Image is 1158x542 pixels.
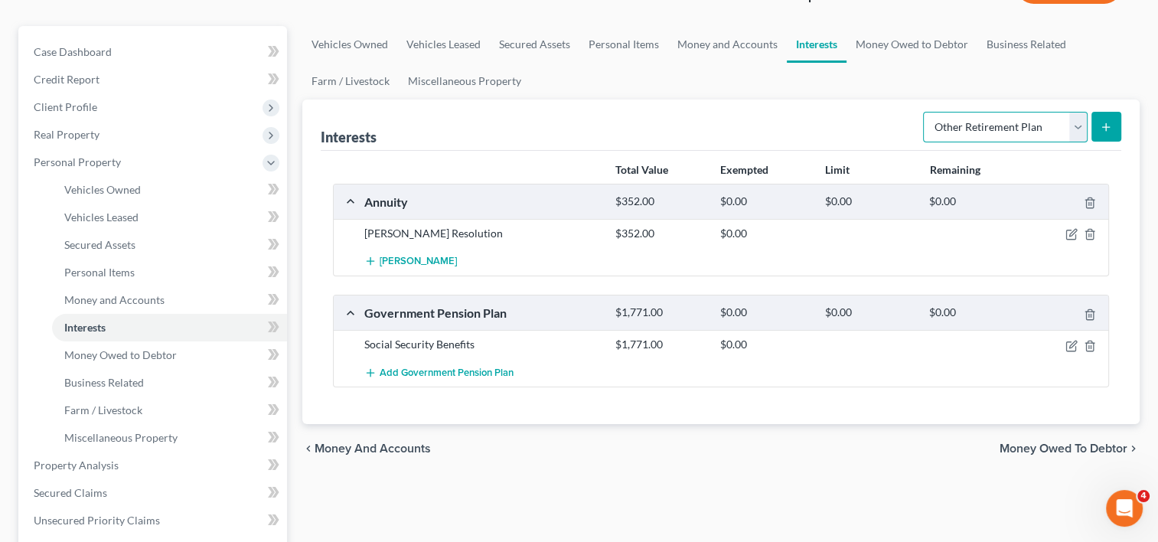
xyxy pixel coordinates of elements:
[64,183,141,196] span: Vehicles Owned
[713,305,817,320] div: $0.00
[52,369,287,397] a: Business Related
[21,507,287,534] a: Unsecured Priority Claims
[357,305,608,321] div: Government Pension Plan
[64,376,144,389] span: Business Related
[52,397,287,424] a: Farm / Livestock
[357,226,608,241] div: [PERSON_NAME] Resolution
[787,26,846,63] a: Interests
[357,194,608,210] div: Annuity
[364,358,514,387] button: Add Government Pension Plan
[64,431,178,444] span: Miscellaneous Property
[608,194,713,209] div: $352.00
[1000,442,1140,455] button: Money Owed to Debtor chevron_right
[817,194,922,209] div: $0.00
[34,155,121,168] span: Personal Property
[52,424,287,452] a: Miscellaneous Property
[34,45,112,58] span: Case Dashboard
[825,163,850,176] strong: Limit
[490,26,579,63] a: Secured Assets
[615,163,668,176] strong: Total Value
[397,26,490,63] a: Vehicles Leased
[930,163,980,176] strong: Remaining
[64,348,177,361] span: Money Owed to Debtor
[52,231,287,259] a: Secured Assets
[52,204,287,231] a: Vehicles Leased
[922,305,1026,320] div: $0.00
[321,128,377,146] div: Interests
[34,73,99,86] span: Credit Report
[21,479,287,507] a: Secured Claims
[1137,490,1150,502] span: 4
[364,247,457,276] button: [PERSON_NAME]
[1106,490,1143,527] iframe: Intercom live chat
[21,66,287,93] a: Credit Report
[34,100,97,113] span: Client Profile
[380,256,457,268] span: [PERSON_NAME]
[846,26,977,63] a: Money Owed to Debtor
[34,486,107,499] span: Secured Claims
[302,442,315,455] i: chevron_left
[64,293,165,306] span: Money and Accounts
[380,367,514,379] span: Add Government Pension Plan
[1127,442,1140,455] i: chevron_right
[52,314,287,341] a: Interests
[817,305,922,320] div: $0.00
[399,63,530,100] a: Miscellaneous Property
[64,321,106,334] span: Interests
[64,266,135,279] span: Personal Items
[64,211,139,224] span: Vehicles Leased
[922,194,1026,209] div: $0.00
[357,337,608,352] div: Social Security Benefits
[64,238,135,251] span: Secured Assets
[302,26,397,63] a: Vehicles Owned
[579,26,668,63] a: Personal Items
[302,63,399,100] a: Farm / Livestock
[977,26,1075,63] a: Business Related
[713,337,817,352] div: $0.00
[720,163,768,176] strong: Exempted
[608,337,713,352] div: $1,771.00
[315,442,431,455] span: Money and Accounts
[64,403,142,416] span: Farm / Livestock
[52,341,287,369] a: Money Owed to Debtor
[1000,442,1127,455] span: Money Owed to Debtor
[668,26,787,63] a: Money and Accounts
[52,259,287,286] a: Personal Items
[608,226,713,241] div: $352.00
[52,176,287,204] a: Vehicles Owned
[713,194,817,209] div: $0.00
[34,128,99,141] span: Real Property
[302,442,431,455] button: chevron_left Money and Accounts
[21,38,287,66] a: Case Dashboard
[21,452,287,479] a: Property Analysis
[713,226,817,241] div: $0.00
[52,286,287,314] a: Money and Accounts
[34,514,160,527] span: Unsecured Priority Claims
[608,305,713,320] div: $1,771.00
[34,459,119,472] span: Property Analysis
